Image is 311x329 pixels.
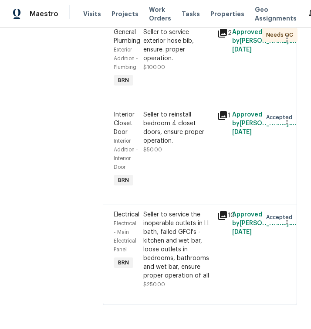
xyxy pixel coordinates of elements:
span: Projects [112,10,139,18]
span: $50.00 [143,147,162,152]
div: 2 [217,28,227,38]
span: Approved by [PERSON_NAME] on [232,112,297,135]
span: $100.00 [143,65,165,70]
span: Exterior Addition - Plumbing [114,47,138,70]
span: Electrical [114,212,139,218]
span: Needs QC [266,31,297,39]
span: $250.00 [143,282,165,287]
span: [DATE] [232,47,252,53]
span: Interior Closet Door [114,112,135,135]
span: [DATE] [232,229,252,235]
div: 1 [217,110,227,121]
span: BRN [115,176,132,185]
span: General Plumbing [114,29,140,44]
span: Work Orders [149,5,171,23]
span: Visits [83,10,101,18]
span: Properties [210,10,244,18]
span: Approved by [PERSON_NAME] on [232,29,297,53]
span: Maestro [30,10,58,18]
span: Geo Assignments [255,5,297,23]
span: Electrical - Main Electrical Panel [114,221,136,252]
span: [DATE] [232,129,252,135]
span: Interior Addition - Interior Door [114,138,138,170]
div: Seller to reinstall bedroom 4 closet doors, ensure proper operation. [143,110,212,145]
div: 10 [217,210,227,221]
div: Seller to service the inoperable outlets in LL bath, failed GFCI's - kitchen and wet bar, loose o... [143,210,212,280]
span: Accepted [266,113,296,122]
span: Accepted [266,213,296,222]
span: Approved by [PERSON_NAME] on [232,212,297,235]
span: BRN [115,76,132,85]
span: BRN [115,258,132,267]
span: Tasks [182,11,200,17]
div: Seller to service exterior hose bib, ensure. proper operation. [143,28,212,63]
